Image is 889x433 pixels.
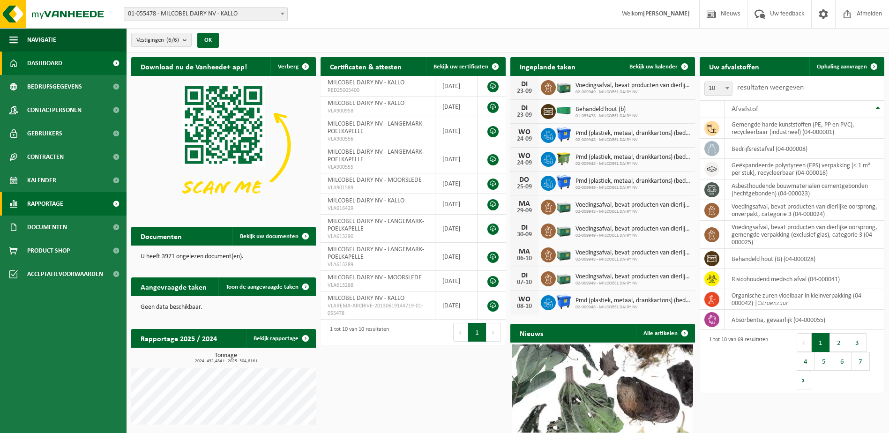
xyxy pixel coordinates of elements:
span: 01-055478 - MILCOBEL DAIRY NV - KALLO [124,7,288,21]
a: Bekijk uw certificaten [426,57,505,76]
span: Afvalstof [732,105,758,113]
td: [DATE] [435,76,478,97]
span: Behandeld hout (b) [575,106,638,113]
h2: Ingeplande taken [510,57,585,75]
td: gemengde harde kunststoffen (PE, PP en PVC), recycleerbaar (industrieel) (04-000001) [725,118,884,139]
h2: Nieuws [510,324,553,342]
td: voedingsafval, bevat producten van dierlijke oorsprong, onverpakt, categorie 3 (04-000024) [725,200,884,221]
button: 2 [830,333,848,352]
span: VLA900555 [328,164,428,171]
span: MILCOBEL DAIRY NV - KALLO [328,100,404,107]
span: MILCOBEL DAIRY NV - KALLO [328,197,404,204]
button: 7 [852,352,870,371]
img: PB-LB-0680-HPE-GN-01 [556,246,572,262]
td: [DATE] [435,271,478,291]
div: 24-09 [515,160,534,166]
a: Toon de aangevraagde taken [218,277,315,296]
span: Voedingsafval, bevat producten van dierlijke oorsprong, onverpakt, categorie 3 [575,273,690,281]
span: Contracten [27,145,64,169]
button: Vestigingen(6/6) [131,33,192,47]
span: 02-009948 - MILCOBEL DAIRY NV [575,257,690,262]
div: 06-10 [515,255,534,262]
div: 1 tot 10 van 69 resultaten [704,332,768,390]
a: Bekijk rapportage [246,329,315,348]
span: 02-009948 - MILCOBEL DAIRY NV [575,137,690,143]
button: Verberg [270,57,315,76]
td: [DATE] [435,173,478,194]
td: [DATE] [435,194,478,215]
span: Acceptatievoorwaarden [27,262,103,286]
img: Download de VHEPlus App [131,76,316,215]
span: 02-009949 - MILCOBEL DAIRY NV [575,185,690,191]
a: Bekijk uw documenten [232,227,315,246]
span: Navigatie [27,28,56,52]
i: Citroenzuur [757,300,788,307]
h3: Tonnage [136,352,316,364]
span: Voedingsafval, bevat producten van dierlijke oorsprong, onverpakt, categorie 3 [575,82,690,90]
td: organische zuren vloeibaar in kleinverpakking (04-000042) | [725,289,884,310]
div: WO [515,128,534,136]
span: MILCOBEL DAIRY NV - KALLO [328,79,404,86]
div: 25-09 [515,184,534,190]
div: DI [515,224,534,231]
span: Bedrijfsgegevens [27,75,82,98]
button: Previous [797,333,812,352]
img: WB-1100-HPE-GN-50 [556,150,572,166]
td: bedrijfsrestafval (04-000008) [725,139,884,159]
h2: Aangevraagde taken [131,277,216,296]
label: resultaten weergeven [737,84,804,91]
button: 1 [468,323,486,342]
span: Kalender [27,169,56,192]
span: Bekijk uw documenten [240,233,299,239]
span: VLA900958 [328,107,428,115]
span: Bekijk uw certificaten [433,64,488,70]
button: OK [197,33,219,48]
span: MILCOBEL DAIRY NV - LANGEMARK-POELKAPELLE [328,149,424,163]
td: voedingsafval, bevat producten van dierlijke oorsprong, gemengde verpakking (exclusief glas), cat... [725,221,884,249]
img: PB-LB-0680-HPE-GN-01 [556,270,572,286]
span: Bekijk uw kalender [629,64,678,70]
button: 6 [833,352,852,371]
td: behandeld hout (B) (04-000028) [725,249,884,269]
span: 02-009949 - MILCOBEL DAIRY NV [575,281,690,286]
span: Contactpersonen [27,98,82,122]
span: Ophaling aanvragen [817,64,867,70]
count: (6/6) [166,37,179,43]
span: 01-055478 - MILCOBEL DAIRY NV [575,113,638,119]
h2: Rapportage 2025 / 2024 [131,329,226,347]
span: RED25005400 [328,87,428,94]
button: Next [486,323,501,342]
h2: Download nu de Vanheede+ app! [131,57,256,75]
span: VLA616429 [328,205,428,212]
span: VLA900556 [328,135,428,143]
span: VLA613289 [328,261,428,269]
span: Pmd (plastiek, metaal, drankkartons) (bedrijven) [575,130,690,137]
img: WB-1100-HPE-BE-01 [556,294,572,310]
strong: [PERSON_NAME] [643,10,690,17]
button: 3 [848,333,867,352]
div: 30-09 [515,231,534,238]
div: WO [515,296,534,303]
a: Alle artikelen [636,324,694,343]
span: VLA613290 [328,233,428,240]
span: 01-055478 - MILCOBEL DAIRY NV - KALLO [124,7,287,21]
span: Rapportage [27,192,63,216]
span: Gebruikers [27,122,62,145]
span: 02-009949 - MILCOBEL DAIRY NV [575,90,690,95]
div: 07-10 [515,279,534,286]
span: Verberg [278,64,299,70]
span: VLAREMA-ARCHIVE-20130619144719-01-055478 [328,302,428,317]
div: DO [515,176,534,184]
img: HK-XC-40-GN-00 [556,106,572,115]
span: 02-009948 - MILCOBEL DAIRY NV [575,305,690,310]
span: Pmd (plastiek, metaal, drankkartons) (bedrijven) [575,297,690,305]
div: DI [515,105,534,112]
td: absorbentia, gevaarlijk (04-000055) [725,310,884,330]
td: asbesthoudende bouwmaterialen cementgebonden (hechtgebonden) (04-000023) [725,179,884,200]
div: 23-09 [515,88,534,95]
span: MILCOBEL DAIRY NV - MOORSLEDE [328,177,422,184]
img: WB-1100-HPE-BE-01 [556,174,572,190]
img: PB-LB-0680-HPE-GN-01 [556,79,572,95]
td: [DATE] [435,243,478,271]
span: Voedingsafval, bevat producten van dierlijke oorsprong, gemengde verpakking (exc... [575,249,690,257]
